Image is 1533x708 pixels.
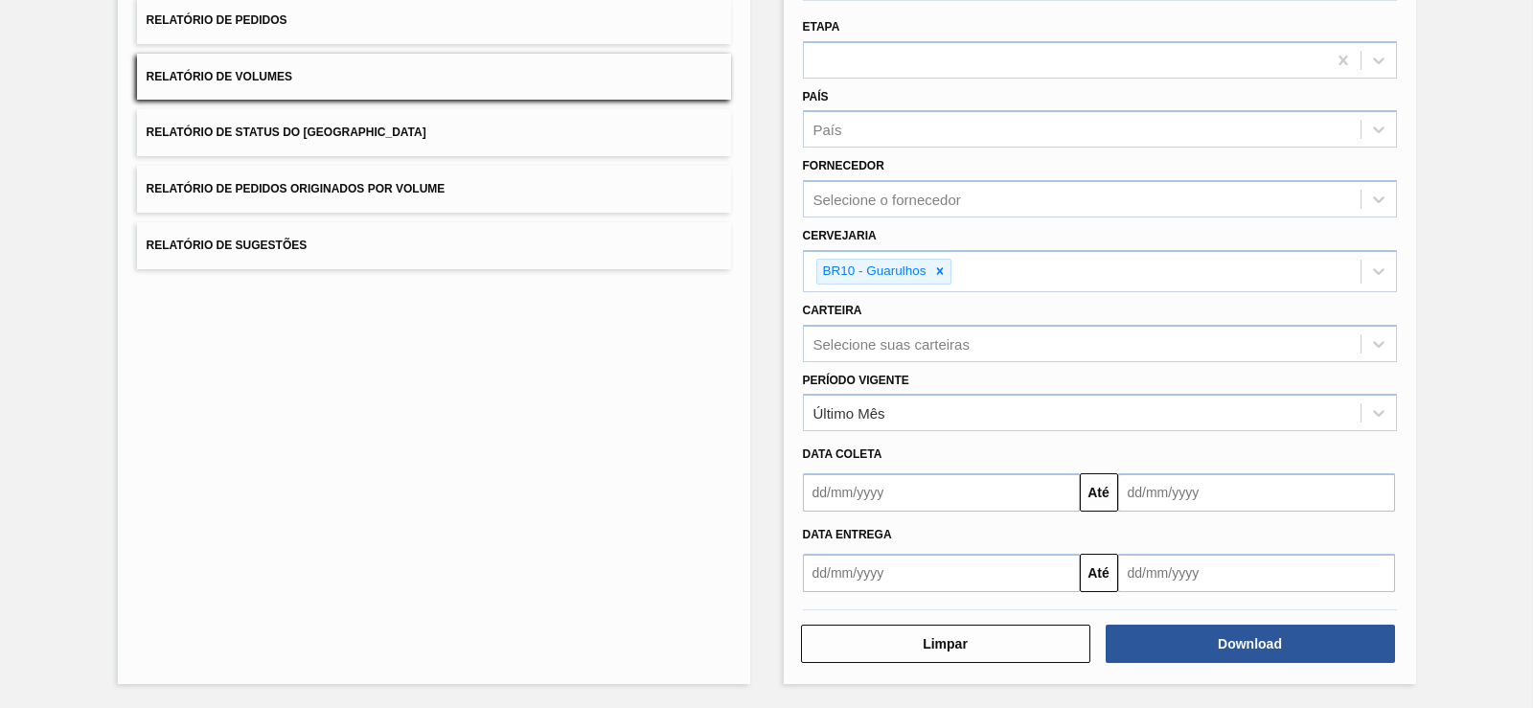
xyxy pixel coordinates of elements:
span: Relatório de Pedidos [147,13,287,27]
label: Carteira [803,304,862,317]
label: Etapa [803,20,840,34]
label: Fornecedor [803,159,884,172]
span: Data coleta [803,447,882,461]
div: Selecione suas carteiras [813,335,970,352]
button: Download [1106,625,1395,663]
div: Selecione o fornecedor [813,192,961,208]
span: Relatório de Sugestões [147,239,308,252]
button: Relatório de Status do [GEOGRAPHIC_DATA] [137,109,731,156]
div: País [813,122,842,138]
button: Até [1080,473,1118,512]
button: Limpar [801,625,1090,663]
div: Último Mês [813,405,885,422]
button: Relatório de Sugestões [137,222,731,269]
input: dd/mm/yyyy [803,554,1080,592]
span: Relatório de Volumes [147,70,292,83]
label: Período Vigente [803,374,909,387]
button: Relatório de Volumes [137,54,731,101]
input: dd/mm/yyyy [803,473,1080,512]
span: Relatório de Status do [GEOGRAPHIC_DATA] [147,126,426,139]
span: Relatório de Pedidos Originados por Volume [147,182,446,195]
div: BR10 - Guarulhos [817,260,929,284]
label: Cervejaria [803,229,877,242]
span: Data Entrega [803,528,892,541]
button: Até [1080,554,1118,592]
button: Relatório de Pedidos Originados por Volume [137,166,731,213]
label: País [803,90,829,103]
input: dd/mm/yyyy [1118,473,1395,512]
input: dd/mm/yyyy [1118,554,1395,592]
